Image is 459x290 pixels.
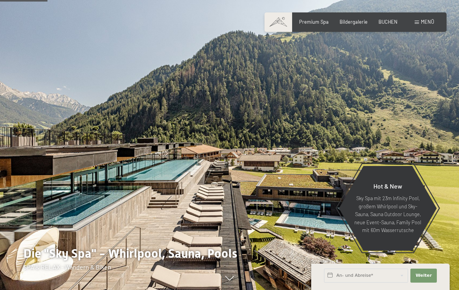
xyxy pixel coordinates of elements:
[415,273,432,279] span: Weiter
[410,269,437,283] button: Weiter
[299,19,329,25] a: Premium Spa
[373,182,402,190] span: Hot & New
[421,19,434,25] span: Menü
[338,166,437,251] a: Hot & New Sky Spa mit 23m Infinity Pool, großem Whirlpool und Sky-Sauna, Sauna Outdoor Lounge, ne...
[378,19,398,25] a: BUCHEN
[340,19,368,25] a: Bildergalerie
[354,194,422,234] p: Sky Spa mit 23m Infinity Pool, großem Whirlpool und Sky-Sauna, Sauna Outdoor Lounge, neue Event-S...
[311,259,338,264] span: Schnellanfrage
